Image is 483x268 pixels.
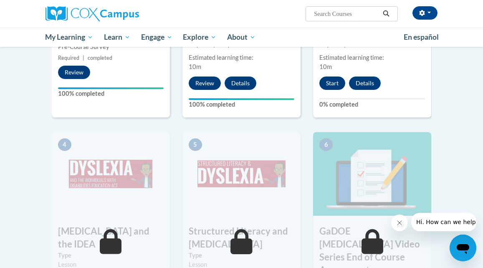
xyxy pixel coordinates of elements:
[398,28,444,46] a: En español
[52,225,170,251] h3: [MEDICAL_DATA] and the IDEA
[58,87,164,89] div: Your progress
[58,251,164,260] label: Type
[5,6,68,13] span: Hi. How can we help?
[391,214,408,231] iframe: Close message
[104,32,130,42] span: Learn
[58,66,90,79] button: Review
[189,77,221,90] button: Review
[412,6,437,20] button: Account Settings
[141,32,172,42] span: Engage
[349,42,375,48] span: not started
[411,213,476,231] iframe: Message from company
[52,132,170,216] img: Course Image
[404,33,439,41] span: En español
[313,132,431,216] img: Course Image
[189,63,201,70] span: 10m
[58,89,164,98] label: 100% completed
[177,28,222,47] a: Explore
[189,138,202,151] span: 5
[88,55,112,61] span: completed
[218,42,243,48] span: completed
[319,138,333,151] span: 6
[58,55,79,61] span: Required
[136,28,178,47] a: Engage
[319,77,345,90] button: Start
[344,42,346,48] span: |
[46,6,139,21] img: Cox Campus
[45,32,93,42] span: My Learning
[227,32,255,42] span: About
[319,42,341,48] span: Required
[225,77,256,90] button: Details
[46,6,168,21] a: Cox Campus
[189,42,210,48] span: Required
[99,28,136,47] a: Learn
[450,235,476,261] iframe: Button to launch messaging window
[380,9,392,19] button: Search
[40,28,99,47] a: My Learning
[182,132,301,216] img: Course Image
[319,63,332,70] span: 10m
[182,225,301,251] h3: Structured Literacy and [MEDICAL_DATA]
[213,42,215,48] span: |
[319,100,425,109] label: 0% completed
[222,28,261,47] a: About
[313,9,380,19] input: Search Courses
[183,32,216,42] span: Explore
[83,55,84,61] span: |
[189,53,294,62] div: Estimated learning time:
[39,28,444,47] div: Main menu
[189,251,294,260] label: Type
[349,77,381,90] button: Details
[319,53,425,62] div: Estimated learning time:
[189,98,294,100] div: Your progress
[189,100,294,109] label: 100% completed
[58,138,71,151] span: 4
